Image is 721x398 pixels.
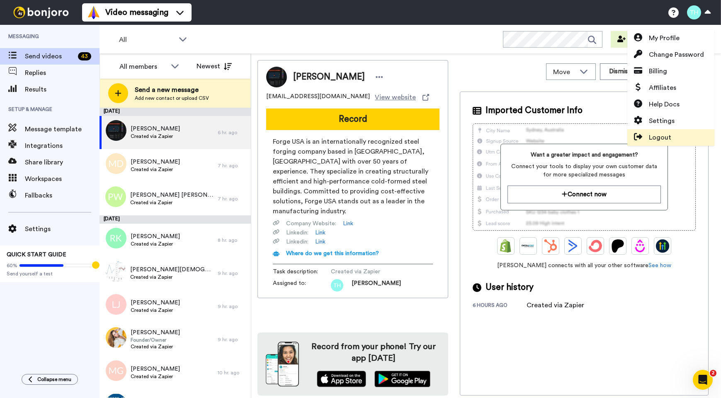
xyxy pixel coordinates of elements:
[649,66,667,76] span: Billing
[627,113,714,129] a: Settings
[131,299,180,307] span: [PERSON_NAME]
[627,80,714,96] a: Affiliates
[486,104,583,117] span: Imported Customer Info
[273,279,331,292] span: Assigned to:
[218,237,247,244] div: 8 hr. ago
[105,186,126,207] img: pw.png
[218,303,247,310] div: 9 hr. ago
[611,239,624,253] img: Patreon
[656,239,669,253] img: GoHighLevel
[131,125,180,133] span: [PERSON_NAME]
[25,51,75,61] span: Send videos
[486,281,534,294] span: User history
[7,252,66,258] span: QUICK START GUIDE
[7,270,93,277] span: Send yourself a test
[7,262,17,269] span: 60%
[566,239,580,253] img: ActiveCampaign
[473,302,527,310] div: 6 hours ago
[37,376,71,383] span: Collapse menu
[611,31,651,48] button: Invite
[25,141,100,151] span: Integrations
[648,263,671,268] a: See how
[273,268,331,276] span: Task description :
[507,151,660,159] span: Want a greater impact and engagement?
[286,251,379,256] span: Where do we get this information?
[544,239,557,253] img: Hubspot
[105,7,168,18] span: Video messaging
[119,62,167,72] div: All members
[266,342,299,386] img: download
[286,220,336,228] span: Company Website :
[218,195,247,202] div: 7 hr. ago
[100,215,251,224] div: [DATE]
[293,71,365,83] span: [PERSON_NAME]
[286,229,308,237] span: Linkedin :
[374,371,430,387] img: playstore
[218,369,247,376] div: 10 hr. ago
[87,6,100,19] img: vm-color.svg
[25,224,100,234] span: Settings
[131,328,180,337] span: [PERSON_NAME]
[106,228,126,248] img: rk.png
[106,294,126,315] img: lj.png
[317,371,366,387] img: appstore
[266,92,370,102] span: [EMAIL_ADDRESS][DOMAIN_NAME]
[507,162,660,179] span: Connect your tools to display your own customer data for more specialized messages
[286,238,308,246] span: Linkedin :
[25,174,100,184] span: Workspaces
[522,239,535,253] img: Ontraport
[100,108,251,116] div: [DATE]
[22,374,78,385] button: Collapse menu
[106,120,126,141] img: cec9ab1b-5ed9-422e-bc57-5534b2047143.jpg
[710,370,716,376] span: 2
[131,365,180,373] span: [PERSON_NAME]
[218,270,247,277] div: 9 hr. ago
[352,279,401,292] span: [PERSON_NAME]
[78,52,91,60] div: 43
[135,95,209,101] span: Add new contact or upload CSV
[131,343,180,350] span: Created via Zapier
[130,199,214,206] span: Created via Zapier
[589,239,602,253] img: ConvertKit
[106,153,126,174] img: md.png
[693,370,713,390] iframe: Intercom live chat
[307,341,440,364] h4: Record from your phone! Try our app [DATE]
[218,129,247,136] div: 6 hr. ago
[25,157,100,167] span: Share library
[266,109,439,130] button: Record
[130,191,214,199] span: [PERSON_NAME] [PERSON_NAME]
[507,186,660,203] button: Connect now
[553,67,575,77] span: Move
[649,50,704,60] span: Change Password
[649,133,671,142] span: Logout
[106,360,126,381] img: mg.png
[499,239,512,253] img: Shopify
[131,307,180,314] span: Created via Zapier
[649,99,680,109] span: Help Docs
[315,229,325,237] a: Link
[119,35,175,45] span: All
[649,33,680,43] span: My Profile
[266,67,287,87] img: Image of Paul Marks
[106,327,126,348] img: 8a8fcca5-8f42-42a5-ae54-8bfabc2bbc6d.jpg
[130,265,214,274] span: [PERSON_NAME][DEMOGRAPHIC_DATA]
[25,84,100,94] span: Results
[105,261,126,282] img: d9c8c65d-27bd-49e0-ab35-0534e68659a7.jpg
[331,268,410,276] span: Created via Zapier
[627,63,714,80] a: Billing
[25,124,100,134] span: Message template
[131,158,180,166] span: [PERSON_NAME]
[190,58,238,75] button: Newest
[131,373,180,380] span: Created via Zapier
[218,162,247,169] div: 7 hr. ago
[627,30,714,46] a: My Profile
[343,220,353,228] a: Link
[627,96,714,113] a: Help Docs
[92,261,100,269] div: Tooltip anchor
[10,7,72,18] img: bj-logo-header-white.svg
[473,261,696,270] span: [PERSON_NAME] connects with all your other software
[627,129,714,146] a: Logout
[375,92,416,102] span: View website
